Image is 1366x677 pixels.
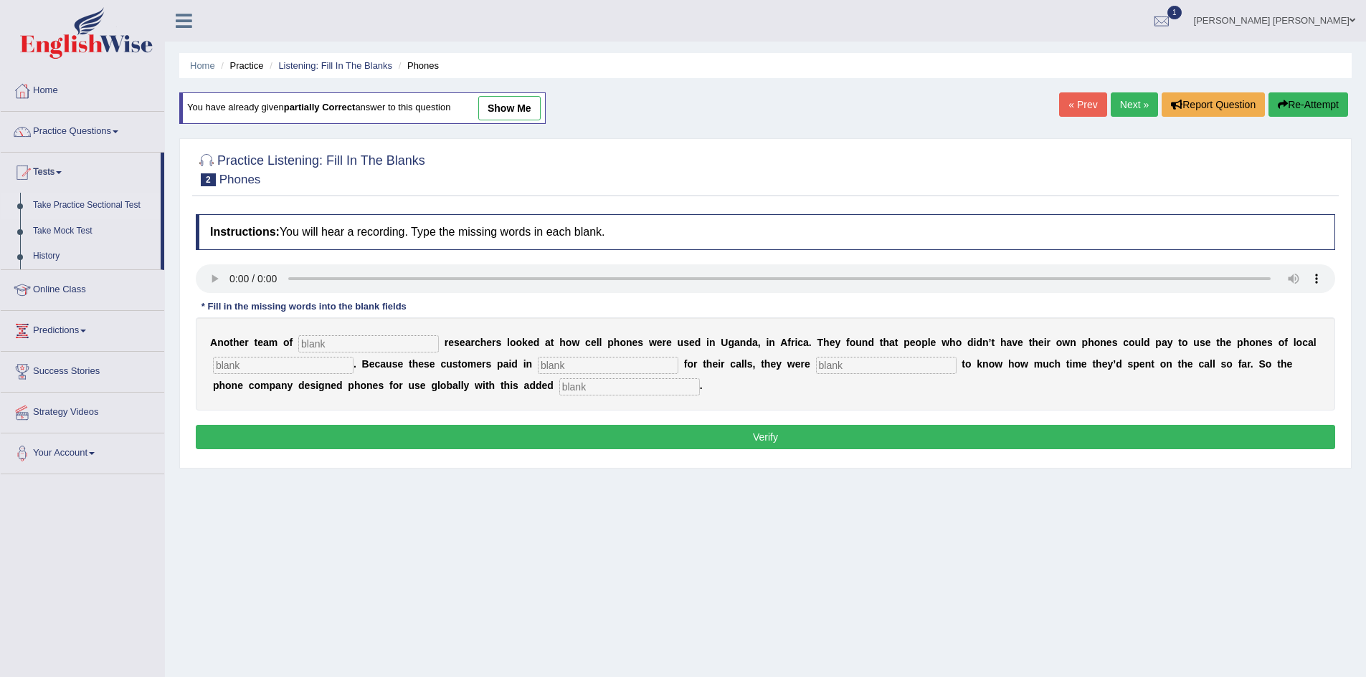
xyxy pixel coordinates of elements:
b: i [718,358,721,370]
b: o [1056,337,1063,348]
b: o [1160,358,1167,370]
b: t [458,358,462,370]
b: t [1066,358,1070,370]
b: h [1220,337,1226,348]
b: r [693,358,697,370]
b: o [1279,337,1285,348]
b: d [1144,337,1150,348]
b: o [1226,358,1233,370]
span: 1 [1167,6,1182,19]
b: o [1266,358,1272,370]
b: o [566,337,572,348]
b: a [380,358,386,370]
b: d [1116,358,1122,370]
b: e [486,337,492,348]
b: h [1088,337,1094,348]
b: l [1210,358,1213,370]
b: t [1092,358,1096,370]
b: t [991,337,995,348]
b: p [921,337,928,348]
b: h [949,337,956,348]
b: r [445,337,448,348]
b: e [1102,358,1108,370]
b: v [1012,337,1018,348]
b: o [516,337,523,348]
b: u [855,337,862,348]
button: Report Question [1162,92,1265,117]
b: p [270,380,276,391]
b: s [452,358,458,370]
b: e [305,380,310,391]
b: e [528,337,533,348]
b: h [1281,358,1287,370]
b: d [976,337,982,348]
b: s [454,337,460,348]
b: t [1277,358,1281,370]
b: i [316,380,318,391]
b: s [1200,337,1205,348]
b: o [1249,337,1256,348]
b: h [559,337,566,348]
b: e [369,358,375,370]
b: o [461,358,468,370]
b: o [1094,337,1101,348]
b: f [1284,337,1288,348]
b: e [591,337,597,348]
b: d [298,380,305,391]
b: i [795,337,797,348]
b: n [526,358,533,370]
b: e [257,337,263,348]
b: h [412,358,419,370]
b: l [1294,337,1296,348]
b: a [275,380,281,391]
b: g [318,380,325,391]
b: c [1302,337,1308,348]
b: m [269,337,278,348]
b: n [281,380,288,391]
b: h [1032,337,1038,348]
b: h [1243,337,1250,348]
b: e [805,358,810,370]
b: u [1193,337,1200,348]
b: i [766,337,769,348]
b: h [706,358,713,370]
b: u [386,358,392,370]
b: o [1129,337,1135,348]
button: Verify [196,425,1335,449]
b: c [475,337,480,348]
b: d [336,380,343,391]
b: a [752,337,758,348]
b: f [846,337,850,348]
b: , [758,337,761,348]
b: w [649,337,657,348]
b: l [744,358,747,370]
b: s [424,358,430,370]
b: e [689,337,695,348]
b: y [1107,358,1113,370]
b: t [1216,337,1220,348]
b: t [409,358,412,370]
b: r [492,337,495,348]
a: Home [190,60,215,71]
b: m [1072,358,1081,370]
b: a [1006,337,1012,348]
b: . [809,337,812,348]
b: p [348,380,354,391]
a: Next » [1111,92,1158,117]
b: f [787,337,791,348]
b: o [283,337,290,348]
b: n [1100,337,1106,348]
b: m [468,358,476,370]
b: n [217,337,224,348]
b: e [1261,337,1267,348]
b: h [480,337,487,348]
b: e [931,337,936,348]
a: Practice Questions [1,112,164,148]
b: f [1238,358,1242,370]
b: a [734,337,740,348]
b: n [1166,358,1172,370]
b: e [1018,337,1023,348]
b: a [503,358,509,370]
b: t [1178,358,1182,370]
b: c [585,337,591,348]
